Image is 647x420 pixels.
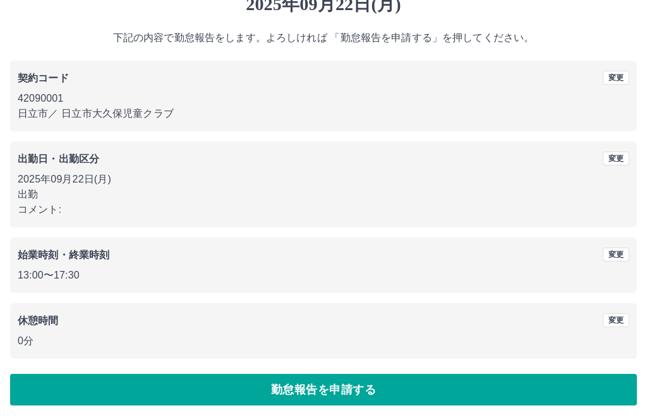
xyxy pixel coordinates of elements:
[18,202,629,217] p: コメント:
[18,153,99,164] b: 出勤日・出勤区分
[10,30,637,45] p: 下記の内容で勤怠報告をします。よろしければ 「勤怠報告を申請する」を押してください。
[18,106,629,121] p: 日立市 ／ 日立市大久保児童クラブ
[603,248,629,261] button: 変更
[18,73,69,83] b: 契約コード
[603,152,629,165] button: 変更
[18,172,629,187] p: 2025年09月22日(月)
[18,315,59,326] b: 休憩時間
[603,313,629,327] button: 変更
[18,249,109,260] b: 始業時刻・終業時刻
[18,333,629,349] p: 0分
[18,91,629,106] p: 42090001
[18,187,629,202] p: 出勤
[10,374,637,405] button: 勤怠報告を申請する
[603,71,629,85] button: 変更
[18,268,629,283] p: 13:00 〜 17:30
